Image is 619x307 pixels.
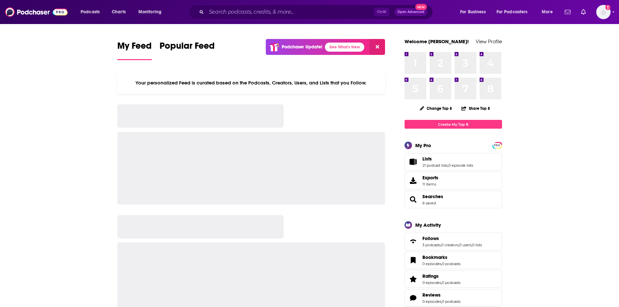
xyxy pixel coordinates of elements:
[374,8,389,16] span: Ctrl K
[422,156,473,162] a: Lists
[456,7,494,17] button: open menu
[415,4,427,10] span: New
[195,5,439,19] div: Search podcasts, credits, & more...
[422,182,438,186] span: 11 items
[596,5,611,19] button: Show profile menu
[422,194,443,199] a: Searches
[471,243,472,247] span: ,
[405,120,502,129] a: Create My Top 8
[422,254,447,260] span: Bookmarks
[407,195,420,204] a: Searches
[407,275,420,284] a: Ratings
[472,243,482,247] a: 0 lists
[394,8,427,16] button: Open AdvancedNew
[422,175,438,181] span: Exports
[405,38,469,45] a: Welcome [PERSON_NAME]!
[476,38,502,45] a: View Profile
[160,40,215,55] span: Popular Feed
[416,104,456,112] button: Change Top 8
[596,5,611,19] img: User Profile
[405,153,502,171] span: Lists
[422,262,441,266] a: 0 episodes
[442,262,460,266] a: 0 podcasts
[405,233,502,250] span: Follows
[407,256,420,265] a: Bookmarks
[422,201,436,205] a: 6 saved
[422,236,482,241] a: Follows
[282,44,322,50] p: Podchaser Update!
[407,176,420,185] span: Exports
[460,7,486,17] span: For Business
[5,6,68,18] img: Podchaser - Follow, Share and Rate Podcasts
[441,243,441,247] span: ,
[596,5,611,19] span: Logged in as megcassidy
[442,299,460,304] a: 0 podcasts
[542,7,553,17] span: More
[441,243,458,247] a: 0 creators
[578,6,588,18] a: Show notifications dropdown
[134,7,170,17] button: open menu
[459,243,471,247] a: 0 users
[405,191,502,208] span: Searches
[415,142,431,148] div: My Pro
[325,43,364,52] a: See What's New
[117,40,152,60] a: My Feed
[422,273,460,279] a: Ratings
[422,254,460,260] a: Bookmarks
[422,299,441,304] a: 0 episodes
[422,273,439,279] span: Ratings
[160,40,215,60] a: Popular Feed
[407,293,420,302] a: Reviews
[422,156,432,162] span: Lists
[492,7,537,17] button: open menu
[605,5,611,10] svg: Add a profile image
[415,222,441,228] div: My Activity
[405,172,502,189] a: Exports
[422,292,460,298] a: Reviews
[407,157,420,166] a: Lists
[422,280,441,285] a: 0 episodes
[206,7,374,17] input: Search podcasts, credits, & more...
[76,7,108,17] button: open menu
[117,72,385,94] div: Your personalized Feed is curated based on the Podcasts, Creators, Users, and Lists that you Follow.
[461,102,490,115] button: Share Top 8
[562,6,573,18] a: Show notifications dropdown
[441,262,442,266] span: ,
[405,251,502,269] span: Bookmarks
[422,243,441,247] a: 3 podcasts
[405,270,502,288] span: Ratings
[108,7,130,17] a: Charts
[441,280,442,285] span: ,
[422,236,439,241] span: Follows
[448,163,473,168] a: 0 episode lists
[493,143,501,147] a: PRO
[138,7,161,17] span: Monitoring
[117,40,152,55] span: My Feed
[81,7,100,17] span: Podcasts
[493,143,501,148] span: PRO
[537,7,561,17] button: open menu
[496,7,528,17] span: For Podcasters
[422,163,448,168] a: 21 podcast lists
[397,10,424,14] span: Open Advanced
[112,7,126,17] span: Charts
[458,243,459,247] span: ,
[441,299,442,304] span: ,
[405,289,502,307] span: Reviews
[422,292,441,298] span: Reviews
[442,280,460,285] a: 0 podcasts
[407,237,420,246] a: Follows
